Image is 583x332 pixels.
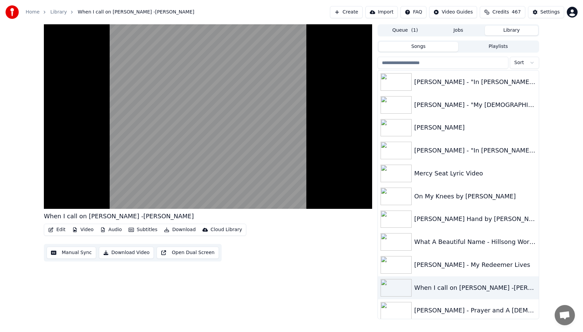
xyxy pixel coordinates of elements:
nav: breadcrumb [26,9,194,16]
img: youka [5,5,19,19]
div: [PERSON_NAME] - Prayer and A [DEMOGRAPHIC_DATA] [414,306,536,315]
div: When I call on [PERSON_NAME] -[PERSON_NAME] [44,212,194,221]
button: Playlists [458,42,538,52]
div: [PERSON_NAME] - "In [PERSON_NAME] Name ” [414,146,536,155]
button: FAQ [400,6,426,18]
button: Settings [528,6,564,18]
div: [PERSON_NAME] - My Redeemer Lives [414,260,536,270]
span: 467 [512,9,521,16]
span: Credits [492,9,509,16]
span: Sort [514,59,524,66]
button: Open Dual Screen [157,247,219,259]
button: Video Guides [429,6,477,18]
div: On My Knees by [PERSON_NAME] [414,192,536,201]
button: Import [365,6,398,18]
button: Manual Sync [47,247,96,259]
div: [PERSON_NAME] - "My [DEMOGRAPHIC_DATA] Can" [414,100,536,110]
div: When I call on [PERSON_NAME] -[PERSON_NAME] [414,283,536,293]
div: Open chat [555,305,575,325]
a: Home [26,9,39,16]
button: Edit [46,225,68,234]
button: Audio [98,225,124,234]
button: Video [70,225,96,234]
div: Settings [540,9,560,16]
button: Download Video [99,247,154,259]
button: Jobs [432,26,485,35]
span: ( 1 ) [411,27,418,34]
div: [PERSON_NAME] Hand by [PERSON_NAME] with lyrics [414,214,536,224]
div: [PERSON_NAME] [414,123,536,132]
div: [PERSON_NAME] - "In [PERSON_NAME] Name " [414,77,536,87]
div: Mercy Seat Lyric Video [414,169,536,178]
button: Songs [379,42,459,52]
button: Download [161,225,198,234]
span: When I call on [PERSON_NAME] -[PERSON_NAME] [78,9,194,16]
a: Library [50,9,67,16]
div: Cloud Library [211,226,242,233]
button: Queue [379,26,432,35]
button: Library [485,26,538,35]
button: Credits467 [480,6,525,18]
button: Subtitles [126,225,160,234]
div: What A Beautiful Name - Hillsong Worship - Lyric Video [414,237,536,247]
button: Create [330,6,363,18]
